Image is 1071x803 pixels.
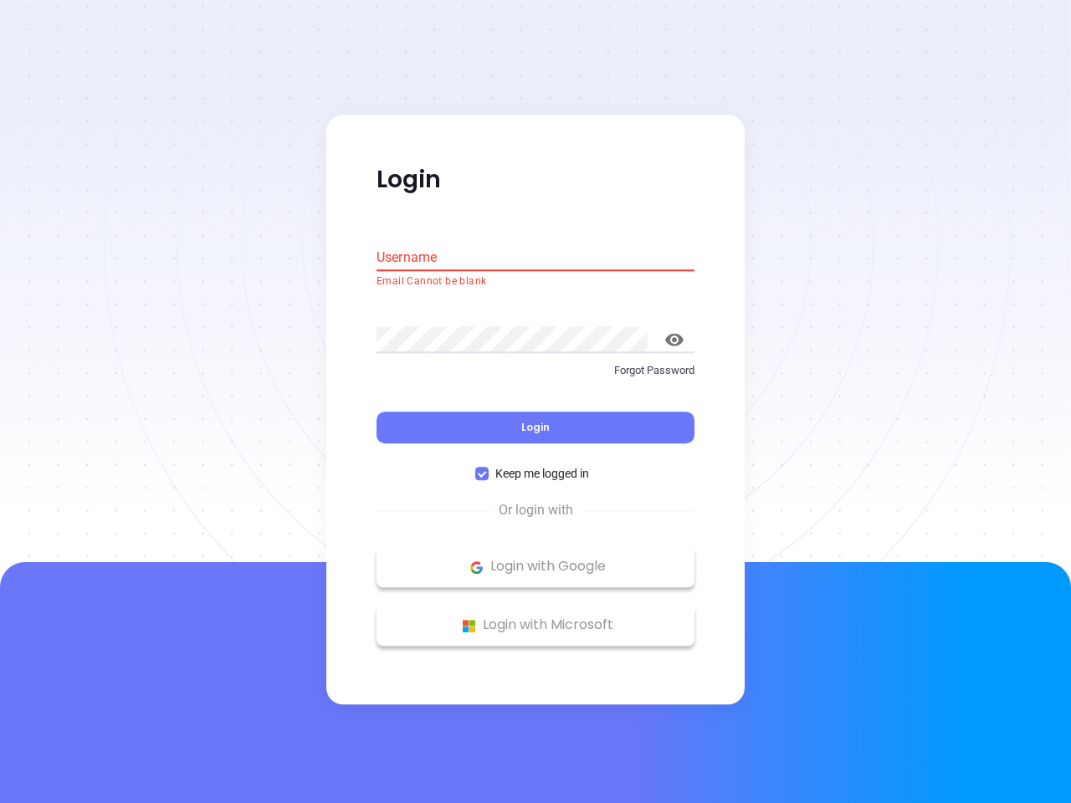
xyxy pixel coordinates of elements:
p: Login with Google [385,555,686,580]
a: Forgot Password [377,362,694,392]
button: Google Logo Login with Google [377,546,694,588]
p: Email Cannot be blank [377,274,694,290]
span: Login [521,421,550,435]
button: toggle password visibility [654,320,694,360]
span: Keep me logged in [489,465,596,483]
img: Google Logo [466,557,487,578]
button: Microsoft Logo Login with Microsoft [377,605,694,647]
span: Or login with [490,501,582,521]
img: Microsoft Logo [459,616,479,637]
p: Login [377,165,694,195]
p: Login with Microsoft [385,613,686,638]
p: Forgot Password [377,362,694,379]
button: Login [377,412,694,444]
